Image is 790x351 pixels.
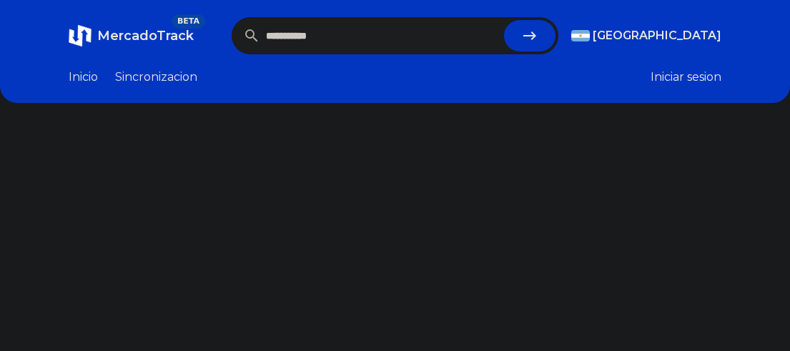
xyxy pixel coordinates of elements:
img: Argentina [571,30,590,41]
a: Inicio [69,69,98,86]
a: MercadoTrackBETA [69,24,194,47]
span: BETA [172,14,205,29]
span: MercadoTrack [97,28,194,44]
button: Iniciar sesion [651,69,721,86]
img: MercadoTrack [69,24,92,47]
a: Sincronizacion [115,69,197,86]
button: [GEOGRAPHIC_DATA] [571,27,721,44]
span: [GEOGRAPHIC_DATA] [593,27,721,44]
